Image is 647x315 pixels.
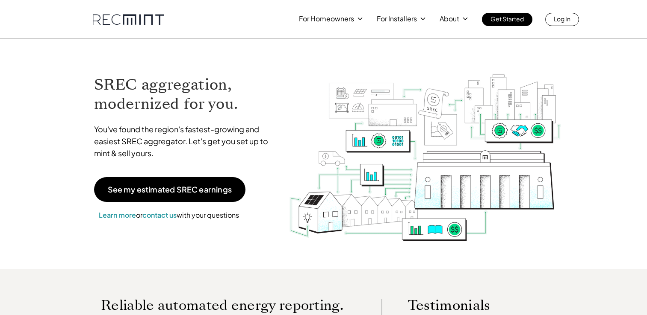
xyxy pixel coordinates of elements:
[482,13,532,26] a: Get Started
[408,299,535,312] p: Testimonials
[94,177,245,202] a: See my estimated SREC earnings
[377,13,417,25] p: For Installers
[299,13,354,25] p: For Homeowners
[289,52,561,243] img: RECmint value cycle
[99,210,136,219] a: Learn more
[94,123,276,159] p: You've found the region's fastest-growing and easiest SREC aggregator. Let's get you set up to mi...
[490,13,524,25] p: Get Started
[545,13,579,26] a: Log In
[108,186,232,193] p: See my estimated SREC earnings
[101,299,356,312] p: Reliable automated energy reporting.
[94,210,244,221] p: or with your questions
[554,13,570,25] p: Log In
[440,13,459,25] p: About
[94,75,276,114] h1: SREC aggregation, modernized for you.
[142,210,177,219] a: contact us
